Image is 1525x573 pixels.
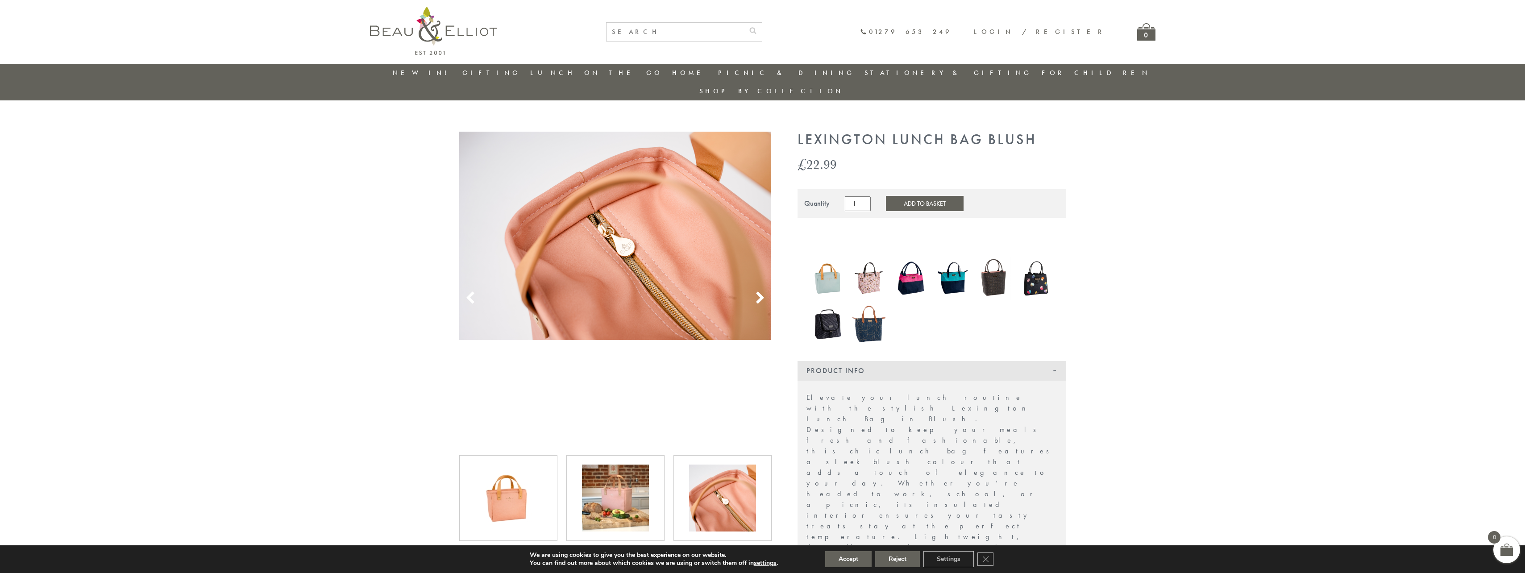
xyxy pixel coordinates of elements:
a: Login / Register [974,27,1106,36]
a: Home [672,68,708,77]
img: Colour Block Luxury Insulated Lunch Bag [936,257,969,299]
bdi: 22.99 [798,155,837,173]
button: Close GDPR Cookie Banner [977,552,993,566]
span: 0 [1488,531,1500,544]
img: Manhattan Larger Lunch Bag [811,303,844,345]
div: Quantity [804,199,830,208]
input: Product quantity [845,196,871,211]
img: Colour Block Insulated Lunch Bag [894,257,927,299]
a: Dove Insulated Lunch Bag [978,257,1011,301]
a: Picnic & Dining [718,68,855,77]
button: Reject [875,551,920,567]
a: Boho Luxury Insulated Lunch Bag [852,257,885,301]
span: £ [798,155,806,173]
a: Lexington lunch bag eau de nil [811,256,844,302]
a: 01279 653 249 [860,28,952,36]
a: Manhattan Larger Lunch Bag [811,303,844,347]
img: Emily Heart Insulated Lunch Bag [1020,259,1053,298]
input: SEARCH [607,23,744,41]
img: Lexington Lunch Bag Blush [459,132,772,340]
img: Boho Luxury Insulated Lunch Bag [852,257,885,299]
p: You can find out more about which cookies we are using or switch them off in . [530,559,778,567]
a: Emily Heart Insulated Lunch Bag [1020,259,1053,299]
img: Navy 7L Luxury Insulated Lunch Bag [852,302,885,346]
button: settings [754,559,777,567]
button: Add to Basket [886,196,964,211]
a: 0 [1137,23,1155,41]
div: Product Info [798,361,1066,381]
a: Lunch On The Go [530,68,662,77]
img: Lexington Lunch Bag Blush [689,465,756,531]
img: Lexington Lunch Bag Blush [582,465,649,531]
img: Lexington lunch bag eau de nil [811,256,844,300]
a: Gifting [462,68,520,77]
a: New in! [393,68,453,77]
button: Accept [825,551,872,567]
img: Dove Insulated Lunch Bag [978,257,1011,299]
a: Colour Block Insulated Lunch Bag [894,257,927,301]
a: Shop by collection [699,87,844,95]
p: We are using cookies to give you the best experience on our website. [530,551,778,559]
img: Lexington Lunch Bag Blush [475,465,542,531]
h1: Lexington Lunch Bag Blush [798,132,1066,148]
button: Settings [923,551,974,567]
iframe: Secure express checkout frame [796,223,1068,245]
a: Navy 7L Luxury Insulated Lunch Bag [852,302,885,348]
img: logo [370,7,497,55]
a: Colour Block Luxury Insulated Lunch Bag [936,257,969,301]
a: For Children [1042,68,1150,77]
a: Stationery & Gifting [864,68,1032,77]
